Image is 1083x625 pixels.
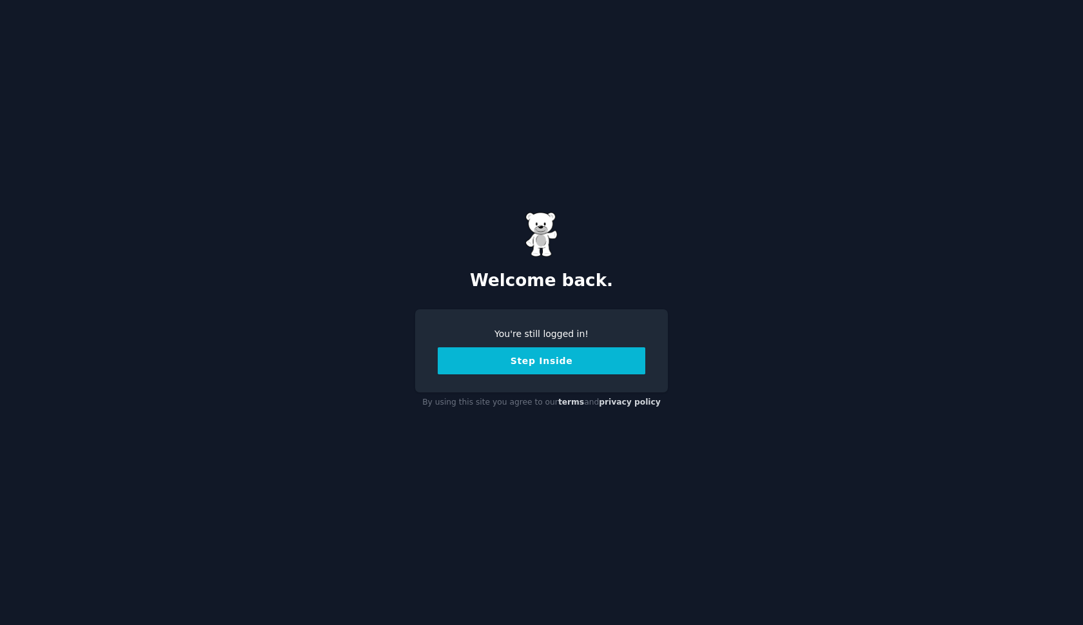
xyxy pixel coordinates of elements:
h2: Welcome back. [415,271,668,291]
img: Gummy Bear [525,212,558,257]
a: privacy policy [599,398,661,407]
div: You're still logged in! [438,327,645,341]
a: Step Inside [438,356,645,366]
button: Step Inside [438,347,645,374]
div: By using this site you agree to our and [415,392,668,413]
a: terms [558,398,584,407]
